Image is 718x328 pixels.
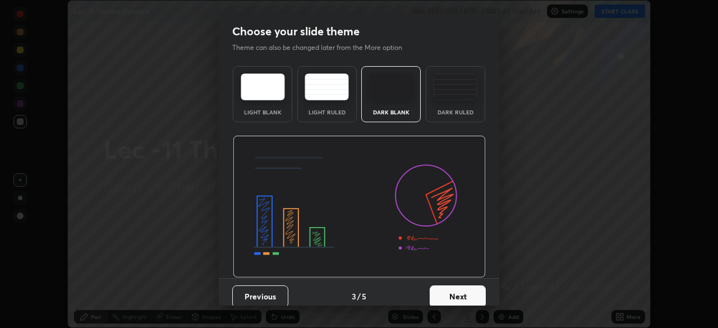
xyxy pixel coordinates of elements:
div: Light Ruled [305,109,349,115]
div: Light Blank [240,109,285,115]
h4: / [357,290,361,302]
div: Dark Blank [369,109,413,115]
h4: 3 [352,290,356,302]
button: Previous [232,285,288,308]
div: Dark Ruled [433,109,478,115]
h2: Choose your slide theme [232,24,360,39]
img: darkRuledTheme.de295e13.svg [433,73,477,100]
h4: 5 [362,290,366,302]
img: darkThemeBanner.d06ce4a2.svg [233,136,486,278]
img: lightTheme.e5ed3b09.svg [241,73,285,100]
img: darkTheme.f0cc69e5.svg [369,73,413,100]
p: Theme can also be changed later from the More option [232,43,414,53]
img: lightRuledTheme.5fabf969.svg [305,73,349,100]
button: Next [430,285,486,308]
